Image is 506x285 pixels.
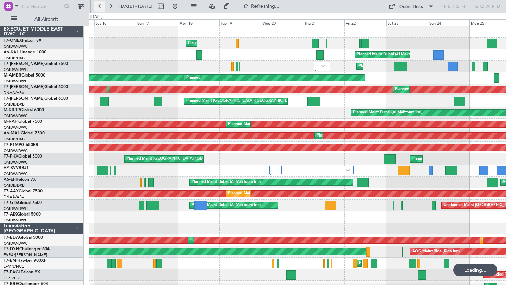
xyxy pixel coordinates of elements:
a: A6-EFIFalcon 7X [4,178,36,182]
span: T7-BDA [4,236,19,240]
span: All Aircraft [18,17,74,22]
span: T7-GTS [4,201,18,205]
a: OMDB/DXB [4,55,25,61]
a: T7-GTSGlobal 7500 [4,201,42,205]
span: T7-[PERSON_NAME] [4,97,44,101]
a: OMDW/DWC [4,44,28,49]
div: Sun 24 [428,19,470,26]
a: OMDW/DWC [4,160,28,165]
div: Planned Maint Dubai (Al Maktoum Intl) [353,107,422,118]
input: Trip Number [21,1,62,12]
span: T7-AAY [4,189,19,193]
div: Planned Maint Dubai (Al Maktoum Intl) [357,49,426,60]
div: Planned Maint Dubai (Al Maktoum Intl) [358,61,428,72]
a: EVRA/[PERSON_NAME] [4,252,47,258]
a: T7-EMIHawker 900XP [4,259,46,263]
a: OMDB/DXB [4,183,25,188]
a: OMDW/DWC [4,125,28,130]
div: Planned Maint Dubai (Al Maktoum Intl) [190,235,259,245]
img: arrow-gray.svg [346,169,350,172]
div: Planned Maint Dubai (Al Maktoum Intl) [228,188,297,199]
span: T7-P1MP [4,143,21,147]
a: T7-FHXGlobal 5000 [4,154,42,159]
a: DNAA/ABV [4,194,24,200]
div: Planned Maint Dubai (Al Maktoum Intl) [228,119,297,130]
span: T7-[PERSON_NAME] [4,62,44,66]
div: Sat 16 [94,19,136,26]
span: A6-KAH [4,50,20,54]
div: Mon 18 [178,19,220,26]
span: M-AMBR [4,73,21,78]
div: Planned Maint [PERSON_NAME] [359,258,418,269]
a: T7-[PERSON_NAME]Global 6000 [4,85,68,89]
div: AOG Maint Riga (Riga Intl) [412,246,460,257]
a: T7-AAYGlobal 7500 [4,189,43,193]
div: Wed 20 [261,19,303,26]
span: M-RRRR [4,108,20,112]
a: LFMN/NCE [4,264,24,269]
a: OMDB/DXB [4,102,25,107]
div: Planned Maint Geneva (Cointrin) [188,38,246,48]
div: Planned Maint Dubai (Al Maktoum Intl) [192,200,261,211]
div: Quick Links [399,4,423,11]
a: OMDW/DWC [4,218,28,223]
div: Planned Maint Dubai (Al Maktoum Intl) [186,73,255,83]
a: T7-DYNChallenger 604 [4,247,50,251]
a: OMDW/DWC [4,171,28,177]
a: T7-BDAGlobal 5000 [4,236,43,240]
div: Planned Maint Dubai (Al Maktoum Intl) [192,177,261,187]
button: Quick Links [385,1,437,12]
a: OMDW/DWC [4,79,28,84]
span: T7-FHX [4,154,18,159]
a: OMDW/DWC [4,241,28,246]
span: [DATE] - [DATE] [119,3,153,9]
a: OMDW/DWC [4,206,28,211]
div: Thu 21 [303,19,345,26]
a: T7-EAGLFalcon 8X [4,270,40,274]
a: T7-[PERSON_NAME]Global 7500 [4,62,68,66]
div: [DATE] [90,14,102,20]
span: M-RAFI [4,120,18,124]
span: VP-BVV [4,166,19,170]
span: T7-ONEX [4,39,22,43]
div: Planned Maint [GEOGRAPHIC_DATA] ([GEOGRAPHIC_DATA][PERSON_NAME]) [126,154,269,164]
a: A6-KAHLineage 1000 [4,50,46,54]
div: Planned Maint [GEOGRAPHIC_DATA] ([GEOGRAPHIC_DATA] Intl) [186,96,304,106]
span: T7-EAGL [4,270,21,274]
a: OMDB/DXB [4,137,25,142]
a: DNAA/ABV [4,90,24,95]
div: Loading... [453,264,497,276]
a: VP-BVVBBJ1 [4,166,29,170]
span: T7-AIX [4,212,17,217]
div: Planned Maint Dubai (Al Maktoum Intl) [395,84,464,95]
div: Tue 19 [219,19,261,26]
a: T7-P1MPG-650ER [4,143,38,147]
button: Refreshing... [240,1,282,12]
a: OMDW/DWC [4,67,28,72]
span: T7-DYN [4,247,19,251]
span: T7-EMI [4,259,17,263]
span: A6-EFI [4,178,17,182]
a: T7-ONEXFalcon 8X [4,39,41,43]
a: A6-MAHGlobal 7500 [4,131,45,135]
div: Sat 23 [386,19,428,26]
a: M-AMBRGlobal 5000 [4,73,45,78]
a: LFPB/LBG [4,276,22,281]
a: M-RAFIGlobal 7500 [4,120,42,124]
div: Fri 22 [344,19,386,26]
a: T7-[PERSON_NAME]Global 6000 [4,97,68,101]
span: A6-MAH [4,131,21,135]
span: T7-[PERSON_NAME] [4,85,44,89]
a: OMDW/DWC [4,148,28,153]
button: All Aircraft [8,14,76,25]
img: arrow-gray.svg [321,65,325,67]
a: T7-AIXGlobal 5000 [4,212,41,217]
a: OMDW/DWC [4,113,28,119]
a: M-RRRRGlobal 6000 [4,108,44,112]
span: Refreshing... [251,4,280,9]
div: Planned Maint [GEOGRAPHIC_DATA] ([GEOGRAPHIC_DATA] Intl) [317,131,434,141]
div: Sun 17 [136,19,178,26]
